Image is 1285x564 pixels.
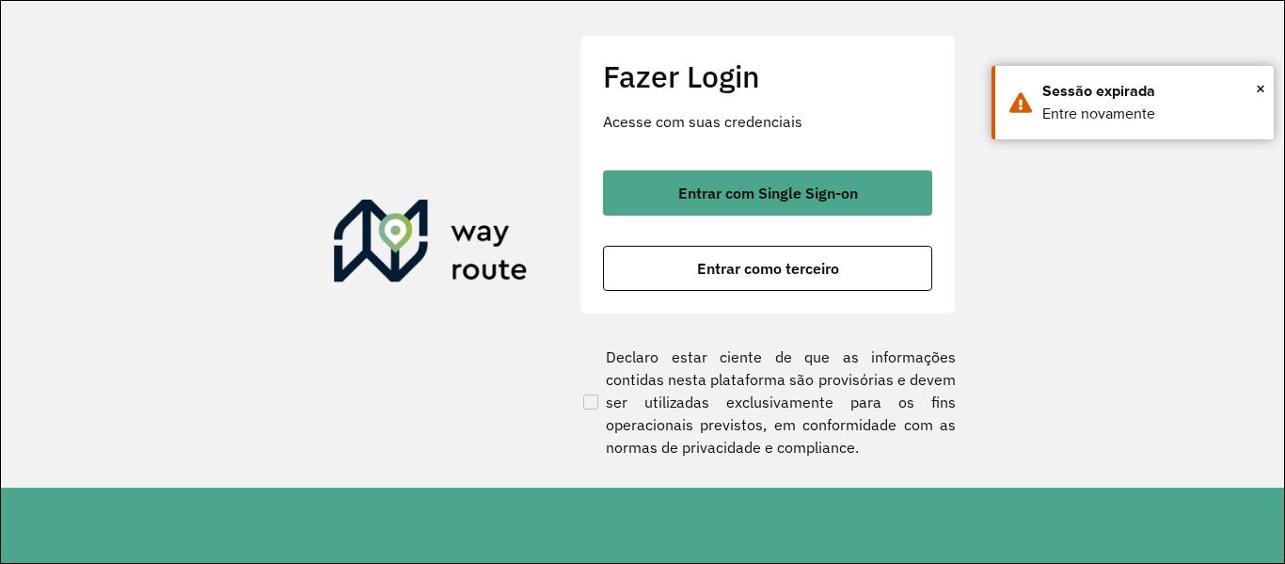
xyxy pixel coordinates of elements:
font: Entre novamente [1042,105,1155,121]
button: botão [603,246,932,291]
button: botão [603,170,932,216]
font: Entrar com Single Sign-on [678,184,858,202]
font: Fazer Login [603,56,760,96]
img: Roteirizador AmbevTech [334,200,528,290]
button: Fechar [1256,74,1265,103]
div: Sessão expirada [1042,80,1260,103]
font: Acesse com suas credenciais [603,112,802,131]
font: Entrar como terceiro [697,259,839,278]
font: Sessão expirada [1042,83,1155,99]
font: Declaro estar ciente de que as informações contidas nesta plataforma são provisórias e devem ser ... [606,347,956,457]
font: × [1256,78,1265,99]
